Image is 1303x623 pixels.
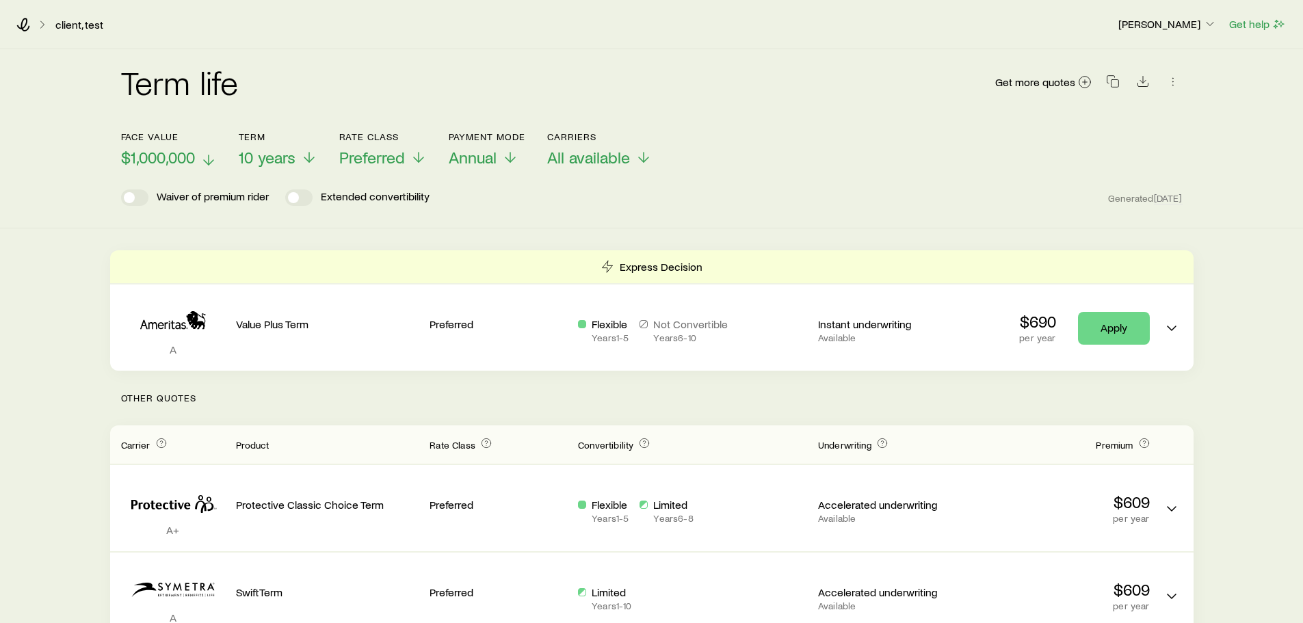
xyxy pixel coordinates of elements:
[430,585,567,599] p: Preferred
[547,148,630,167] span: All available
[1078,312,1150,345] a: Apply
[430,439,475,451] span: Rate Class
[818,317,956,331] p: Instant underwriting
[592,513,629,524] p: Years 1 - 5
[653,317,728,331] p: Not Convertible
[818,513,956,524] p: Available
[121,343,225,356] p: A
[966,513,1150,524] p: per year
[818,585,956,599] p: Accelerated underwriting
[818,498,956,512] p: Accelerated underwriting
[1118,16,1218,33] button: [PERSON_NAME]
[236,585,419,599] p: SwiftTerm
[653,332,728,343] p: Years 6 - 10
[121,66,239,98] h2: Term life
[121,148,195,167] span: $1,000,000
[239,148,295,167] span: 10 years
[620,260,702,274] p: Express Decision
[592,600,631,611] p: Years 1 - 10
[121,439,150,451] span: Carrier
[121,523,225,537] p: A+
[236,498,419,512] p: Protective Classic Choice Term
[339,148,405,167] span: Preferred
[966,492,1150,512] p: $609
[430,317,567,331] p: Preferred
[966,580,1150,599] p: $609
[818,332,956,343] p: Available
[236,317,419,331] p: Value Plus Term
[1096,439,1133,451] span: Premium
[1154,192,1183,204] span: [DATE]
[321,189,430,206] p: Extended convertibility
[449,148,497,167] span: Annual
[1019,312,1055,331] p: $690
[995,77,1075,88] span: Get more quotes
[1108,192,1182,204] span: Generated
[1118,17,1217,31] p: [PERSON_NAME]
[592,585,631,599] p: Limited
[653,513,693,524] p: Years 6 - 8
[578,439,633,451] span: Convertibility
[339,131,427,168] button: Rate ClassPreferred
[239,131,317,142] p: Term
[818,600,956,611] p: Available
[592,498,629,512] p: Flexible
[547,131,652,168] button: CarriersAll available
[110,371,1194,425] p: Other Quotes
[236,439,269,451] span: Product
[1019,332,1055,343] p: per year
[110,250,1194,371] div: Term quotes
[592,332,629,343] p: Years 1 - 5
[995,75,1092,90] a: Get more quotes
[157,189,269,206] p: Waiver of premium rider
[547,131,652,142] p: Carriers
[449,131,526,168] button: Payment ModeAnnual
[449,131,526,142] p: Payment Mode
[818,439,871,451] span: Underwriting
[55,18,104,31] a: client, test
[121,131,217,168] button: Face value$1,000,000
[121,131,217,142] p: Face value
[966,600,1150,611] p: per year
[1228,16,1287,32] button: Get help
[239,131,317,168] button: Term10 years
[430,498,567,512] p: Preferred
[592,317,629,331] p: Flexible
[339,131,427,142] p: Rate Class
[653,498,693,512] p: Limited
[1133,77,1153,90] a: Download CSV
